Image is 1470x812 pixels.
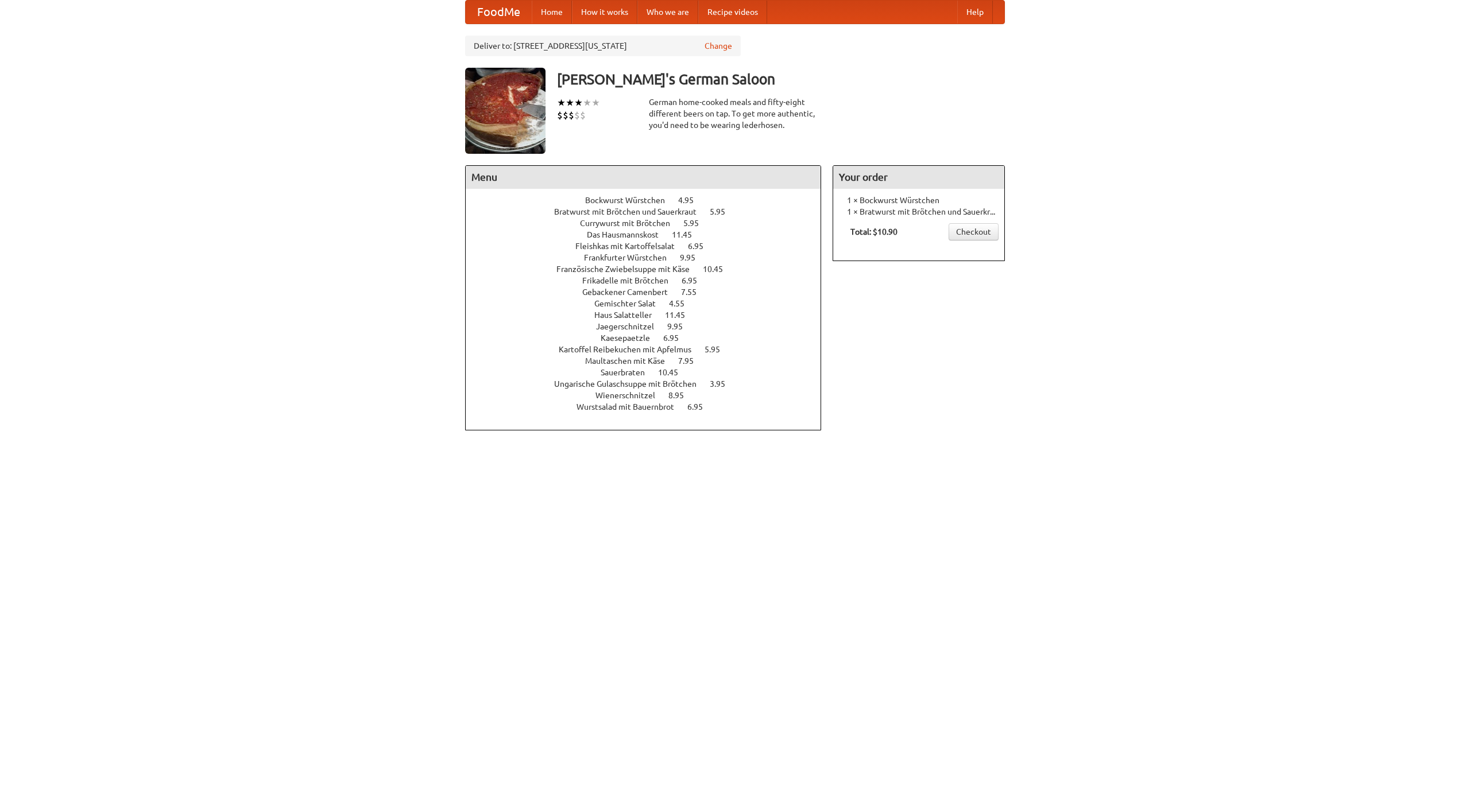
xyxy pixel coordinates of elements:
a: Gemischter Salat 4.55 [594,299,706,308]
a: Help [957,1,993,24]
a: Haus Salatteller 11.45 [594,310,706,320]
a: Wienerschnitzel 8.95 [595,391,705,400]
a: How it works [572,1,637,24]
span: Französische Zwiebelsuppe mit Käse [556,265,701,274]
span: 5.95 [705,345,732,354]
a: Home [532,1,572,24]
span: 4.55 [669,299,696,308]
li: $ [574,109,580,122]
a: Maultaschen mit Käse 7.95 [585,356,715,366]
span: Wienerschnitzel [595,391,667,400]
span: 5.95 [683,219,710,228]
b: Total: $10.90 [850,227,898,236]
span: Currywurst mit Brötchen [580,219,682,228]
a: Gebackener Camenbert 7.55 [582,287,718,297]
li: ★ [574,96,583,109]
span: Maultaschen mit Käse [585,356,676,366]
span: 6.95 [688,242,715,251]
span: 3.95 [710,379,737,388]
span: 5.95 [710,207,737,216]
span: 6.95 [687,402,714,411]
a: Frikadelle mit Brötchen 6.95 [582,276,718,285]
a: Checkout [949,223,999,240]
li: $ [563,109,568,122]
a: Kaesepaetzle 6.95 [601,333,700,343]
a: Wurstsalad mit Bauernbrot 6.95 [577,402,724,411]
span: 6.95 [682,276,709,285]
a: Bockwurst Würstchen 4.95 [585,196,715,205]
h4: Your order [833,166,1004,189]
span: Frikadelle mit Brötchen [582,276,680,285]
li: $ [580,109,586,122]
a: Sauerbraten 10.45 [601,368,699,377]
a: Currywurst mit Brötchen 5.95 [580,219,720,228]
span: 9.95 [680,253,707,262]
span: Gemischter Salat [594,299,667,308]
li: 1 × Bratwurst mit Brötchen und Sauerkraut [839,206,999,217]
span: Kaesepaetzle [601,333,661,343]
div: German home-cooked meals and fifty-eight different beers on tap. To get more authentic, you'd nee... [649,96,821,131]
span: Bockwurst Würstchen [585,196,676,205]
a: Das Hausmannskost 11.45 [587,230,713,239]
span: 11.45 [665,310,697,320]
span: 8.95 [668,391,695,400]
span: Jaegerschnitzel [596,322,666,331]
li: $ [568,109,574,122]
span: Gebackener Camenbert [582,287,679,297]
a: Change [705,40,732,52]
a: FoodMe [466,1,532,24]
a: Ungarische Gulaschsuppe mit Brötchen 3.95 [554,379,746,388]
h3: [PERSON_NAME]'s German Saloon [557,68,1005,91]
span: Frankfurter Würstchen [584,253,678,262]
a: Who we are [637,1,698,24]
span: Sauerbraten [601,368,656,377]
a: Bratwurst mit Brötchen und Sauerkraut 5.95 [554,207,746,216]
span: Wurstsalad mit Bauernbrot [577,402,686,411]
span: 9.95 [667,322,694,331]
a: Kartoffel Reibekuchen mit Apfelmus 5.95 [559,345,741,354]
span: Bratwurst mit Brötchen und Sauerkraut [554,207,708,216]
a: Französische Zwiebelsuppe mit Käse 10.45 [556,265,744,274]
span: Das Hausmannskost [587,230,670,239]
a: Fleishkas mit Kartoffelsalat 6.95 [575,242,725,251]
span: 6.95 [663,333,690,343]
img: angular.jpg [465,68,546,154]
li: ★ [583,96,591,109]
li: $ [557,109,563,122]
div: Deliver to: [STREET_ADDRESS][US_STATE] [465,36,741,56]
li: ★ [591,96,600,109]
li: ★ [566,96,574,109]
li: ★ [557,96,566,109]
span: 11.45 [672,230,703,239]
span: Ungarische Gulaschsuppe mit Brötchen [554,379,708,388]
span: 10.45 [703,265,734,274]
span: 4.95 [678,196,705,205]
a: Frankfurter Würstchen 9.95 [584,253,717,262]
h4: Menu [466,166,821,189]
span: 7.55 [681,287,708,297]
li: 1 × Bockwurst Würstchen [839,195,999,206]
a: Recipe videos [698,1,767,24]
span: Haus Salatteller [594,310,663,320]
span: 10.45 [658,368,690,377]
span: Kartoffel Reibekuchen mit Apfelmus [559,345,703,354]
span: Fleishkas mit Kartoffelsalat [575,242,686,251]
a: Jaegerschnitzel 9.95 [596,322,704,331]
span: 7.95 [678,356,705,366]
